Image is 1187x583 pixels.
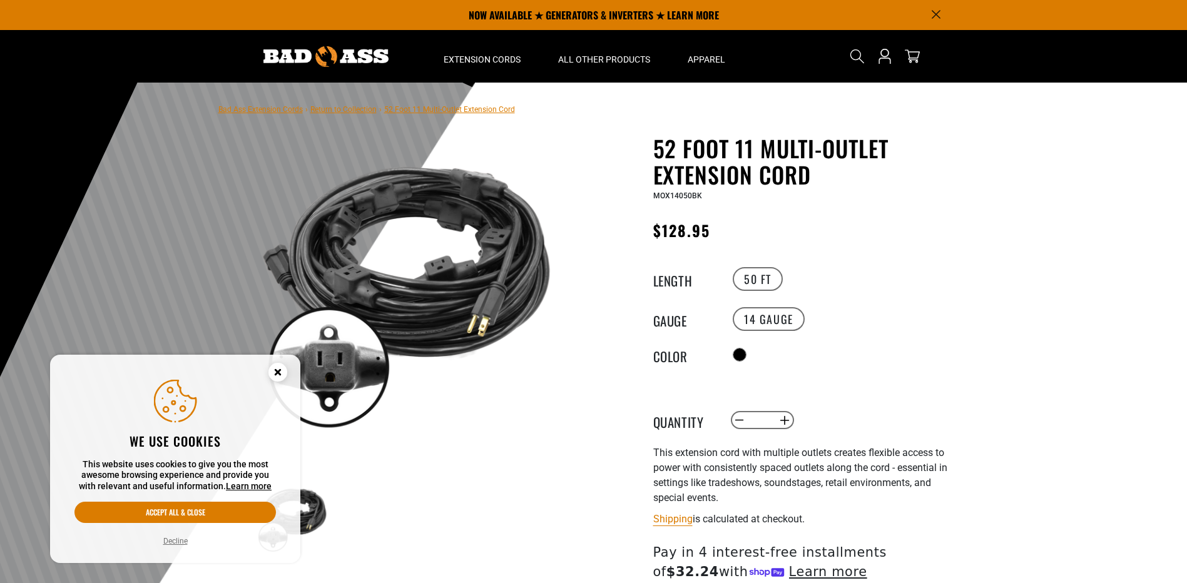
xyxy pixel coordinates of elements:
[653,271,716,287] legend: Length
[379,105,382,114] span: ›
[653,347,716,363] legend: Color
[653,510,960,527] div: is calculated at checkout.
[263,46,389,67] img: Bad Ass Extension Cords
[384,105,515,114] span: 52 Foot 11 Multi-Outlet Extension Cord
[653,135,960,188] h1: 52 Foot 11 Multi-Outlet Extension Cord
[310,105,377,114] a: Return to Collection
[539,30,669,83] summary: All Other Products
[255,138,557,439] img: black
[425,30,539,83] summary: Extension Cords
[218,105,303,114] a: Bad Ass Extension Cords
[653,191,702,200] span: MOX14050BK
[74,502,276,523] button: Accept all & close
[653,412,716,428] label: Quantity
[653,311,716,327] legend: Gauge
[74,433,276,449] h2: We use cookies
[653,219,711,241] span: $128.95
[733,267,783,291] label: 50 FT
[847,46,867,66] summary: Search
[74,459,276,492] p: This website uses cookies to give you the most awesome browsing experience and provide you with r...
[653,447,947,504] span: This extension cord with multiple outlets creates flexible access to power with consistently spac...
[653,513,693,525] a: Shipping
[558,54,650,65] span: All Other Products
[733,307,805,331] label: 14 Gauge
[669,30,744,83] summary: Apparel
[688,54,725,65] span: Apparel
[444,54,521,65] span: Extension Cords
[218,101,515,116] nav: breadcrumbs
[50,355,300,564] aside: Cookie Consent
[160,535,191,547] button: Decline
[305,105,308,114] span: ›
[226,481,272,491] a: Learn more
